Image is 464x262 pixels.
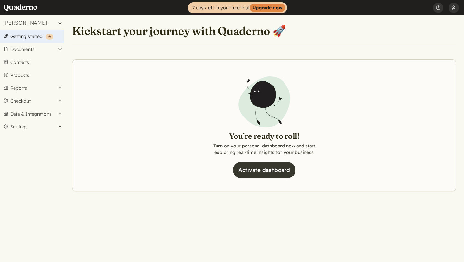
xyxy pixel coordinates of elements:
[72,24,286,38] h1: Kickstart your journey with Quaderno 🚀
[233,162,295,178] a: Activate dashboard
[235,73,293,131] img: Illustration of Qoodle jumping
[250,4,285,12] strong: Upgrade now
[213,143,316,156] p: Turn on your personal dashboard now and start exploring real-time insights for your business.
[48,34,51,39] span: 0
[188,2,287,13] a: 7 days left in your free trialUpgrade now
[213,131,316,141] h2: You’re ready to roll!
